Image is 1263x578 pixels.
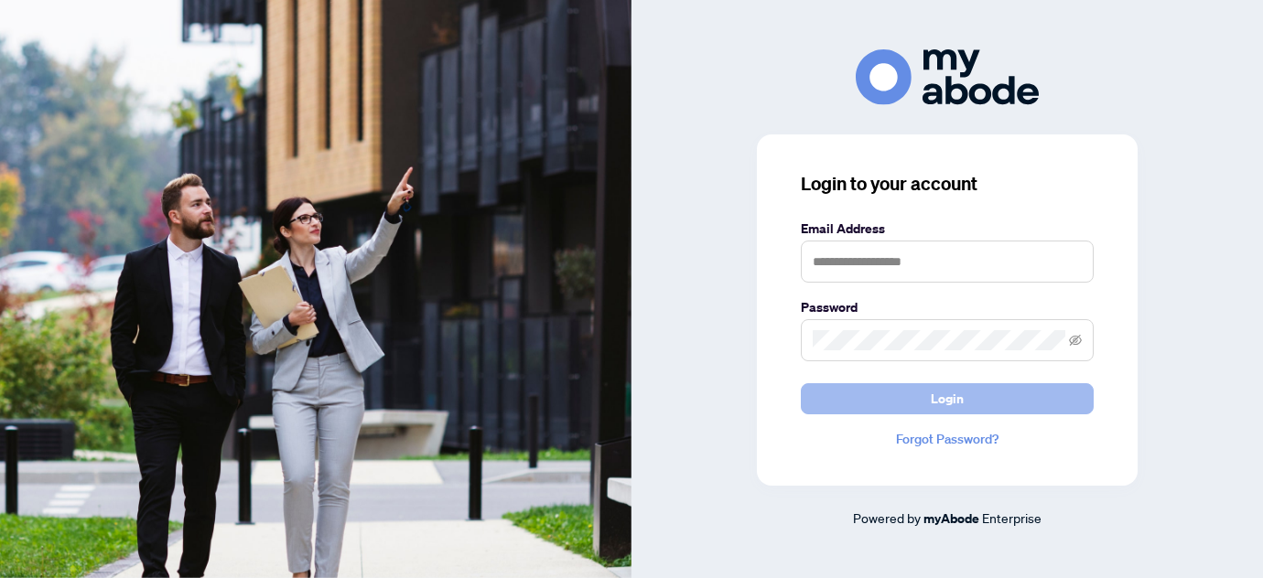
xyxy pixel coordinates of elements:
a: Forgot Password? [801,429,1094,449]
span: eye-invisible [1069,334,1082,347]
label: Email Address [801,219,1094,239]
button: Login [801,383,1094,414]
h3: Login to your account [801,171,1094,197]
img: ma-logo [856,49,1039,105]
a: myAbode [923,508,979,529]
span: Powered by [853,509,921,526]
label: Password [801,297,1094,317]
span: Enterprise [982,509,1042,526]
span: Login [931,384,964,413]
